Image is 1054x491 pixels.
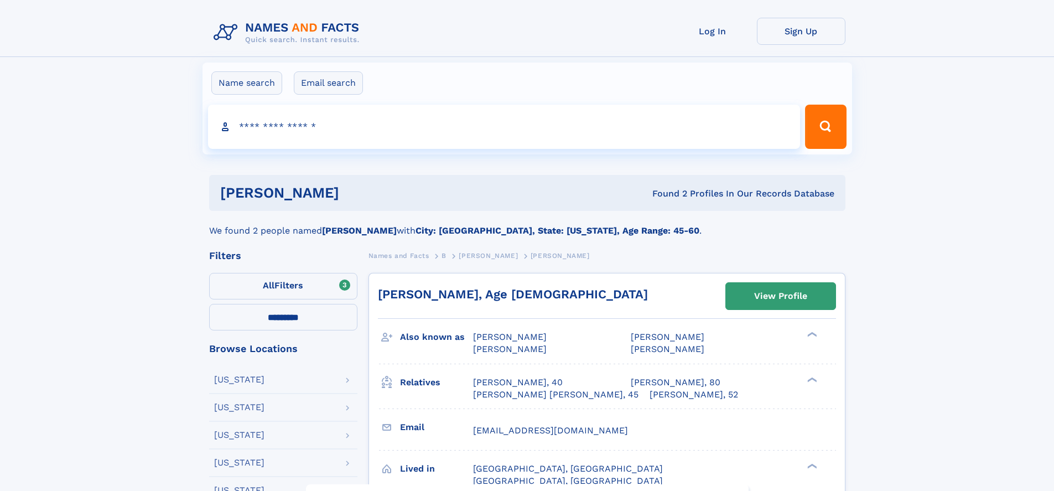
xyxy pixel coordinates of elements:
[531,252,590,260] span: [PERSON_NAME]
[400,418,473,437] h3: Email
[754,283,807,309] div: View Profile
[378,287,648,301] a: [PERSON_NAME], Age [DEMOGRAPHIC_DATA]
[459,249,518,262] a: [PERSON_NAME]
[209,251,357,261] div: Filters
[473,476,663,486] span: [GEOGRAPHIC_DATA], [GEOGRAPHIC_DATA]
[473,389,638,401] a: [PERSON_NAME] [PERSON_NAME], 45
[294,71,363,95] label: Email search
[473,425,628,436] span: [EMAIL_ADDRESS][DOMAIN_NAME]
[804,331,818,338] div: ❯
[400,373,473,392] h3: Relatives
[416,225,699,236] b: City: [GEOGRAPHIC_DATA], State: [US_STATE], Age Range: 45-60
[368,249,429,262] a: Names and Facts
[214,458,264,467] div: [US_STATE]
[209,18,368,48] img: Logo Names and Facts
[804,376,818,383] div: ❯
[209,344,357,354] div: Browse Locations
[400,459,473,478] h3: Lived in
[668,18,757,45] a: Log In
[322,225,397,236] b: [PERSON_NAME]
[496,188,834,200] div: Found 2 Profiles In Our Records Database
[211,71,282,95] label: Name search
[442,249,446,262] a: B
[804,462,818,469] div: ❯
[263,280,274,291] span: All
[473,376,563,389] a: [PERSON_NAME], 40
[400,328,473,347] h3: Also known as
[805,105,846,149] button: Search Button
[473,463,663,474] span: [GEOGRAPHIC_DATA], [GEOGRAPHIC_DATA]
[631,344,704,354] span: [PERSON_NAME]
[473,344,547,354] span: [PERSON_NAME]
[757,18,845,45] a: Sign Up
[214,375,264,384] div: [US_STATE]
[459,252,518,260] span: [PERSON_NAME]
[209,273,357,299] label: Filters
[220,186,496,200] h1: [PERSON_NAME]
[208,105,801,149] input: search input
[650,389,738,401] a: [PERSON_NAME], 52
[726,283,835,309] a: View Profile
[214,431,264,440] div: [US_STATE]
[442,252,446,260] span: B
[214,403,264,412] div: [US_STATE]
[209,211,845,237] div: We found 2 people named with .
[473,332,547,342] span: [PERSON_NAME]
[631,332,704,342] span: [PERSON_NAME]
[631,376,720,389] a: [PERSON_NAME], 80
